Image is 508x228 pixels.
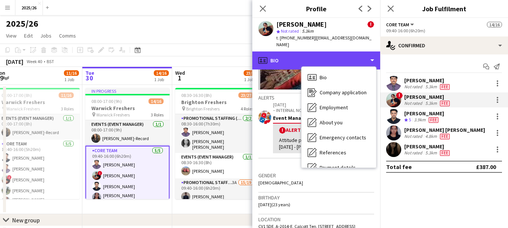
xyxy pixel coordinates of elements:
app-job-card: 08:30-16:30 (8h)23/27Brighton Freshers Brighton Freshers4 RolesPromotional Staffing (Team Leader)... [175,88,259,199]
span: Fee [440,150,450,156]
span: References [320,149,346,156]
a: Jobs [37,31,55,41]
div: In progress [85,88,170,94]
div: Crew has different fees then in role [438,84,451,90]
span: 3 Roles [151,112,164,118]
span: [DEMOGRAPHIC_DATA] [258,180,303,186]
div: 4.8km [424,133,438,139]
p: [DATE] [273,102,374,107]
span: Edit [24,32,33,39]
span: Not rated [281,28,299,34]
span: 23/27 [238,92,253,98]
app-card-role: Core Team5/509:40-16:00 (6h20m)[PERSON_NAME]![PERSON_NAME][PERSON_NAME][PERSON_NAME] [PERSON_NAME] [85,146,170,219]
div: [PERSON_NAME] [404,143,451,150]
span: 09:00-17:00 (8h) [2,92,32,98]
div: Not rated [404,100,424,106]
div: About you [302,115,376,130]
div: Event Managers [273,115,374,121]
h3: Birthday [258,194,374,201]
h1: 2025/26 [6,18,38,29]
span: Warwick Freshers [6,106,40,112]
div: BST [47,59,54,64]
div: Not rated [404,150,424,156]
span: Core Team [386,22,409,27]
app-card-role: Events (Event Manager)1/108:30-16:30 (8h)[PERSON_NAME] [175,153,259,178]
span: Comms [59,32,76,39]
div: [PERSON_NAME] [276,21,327,28]
div: 1 Job [64,77,79,82]
div: 1 Job [244,77,258,82]
app-card-role: Promotional Staffing (Team Leader)2/208:30-16:00 (7h30m)[PERSON_NAME][PERSON_NAME] [PERSON_NAME] [175,114,259,153]
span: 11/16 [59,92,74,98]
div: 09:40-16:00 (6h20m) [386,28,502,33]
span: Jobs [40,32,52,39]
a: Edit [21,31,36,41]
div: Emergency contacts [302,130,376,145]
span: 30 [84,74,94,82]
button: Core Team [386,22,415,27]
p: – INTERNAL NOTE [273,107,374,113]
span: Tue [85,69,94,76]
h3: Profile [252,4,380,14]
div: Not rated [404,84,424,90]
span: 5 [409,117,411,122]
div: [PERSON_NAME] [PERSON_NAME] [404,127,485,133]
h3: Gender [258,172,374,179]
span: ! [396,92,403,99]
div: [PERSON_NAME] [404,94,451,100]
span: 08:30-16:30 (8h) [181,92,212,98]
span: Fee [440,84,450,90]
div: Confirmed [380,36,508,54]
div: 1 Job [154,77,168,82]
span: 08:00-17:00 (9h) [91,98,122,104]
div: Alerts [258,93,374,101]
span: Wed [175,69,185,76]
div: References [302,145,376,160]
div: Crew has different fees then in role [427,117,440,123]
span: Emergency contacts [320,134,366,141]
div: [PERSON_NAME] [404,110,444,117]
div: Crew has different fees then in role [438,150,451,156]
div: [DATE] [6,58,23,65]
h3: Location [258,216,374,223]
div: Employment [302,100,376,115]
span: 14/16 [154,70,169,76]
div: 3.9km [412,117,427,123]
div: [PERSON_NAME] [404,77,451,84]
div: Total fee [386,163,412,171]
span: 14/16 [149,98,164,104]
div: 5.3km [424,84,438,90]
span: 14/16 [487,22,502,27]
span: Payment details [320,164,356,171]
span: Week 40 [25,59,44,64]
h3: Brighton Freshers [175,99,259,106]
span: 5.3km [300,28,315,34]
app-job-card: In progress08:00-17:00 (9h)14/16Warwick Freshers Warwick Freshers3 RolesEvents (Event Manager)1/1... [85,88,170,199]
div: Alert [279,127,368,134]
span: ! [98,171,102,175]
h3: Job Fulfilment [380,4,508,14]
a: View [3,31,20,41]
div: Bio [302,70,376,85]
span: View [6,32,17,39]
span: 11/16 [64,70,79,76]
span: 23/27 [244,70,259,76]
span: Employment [320,104,348,111]
div: New group [12,216,40,224]
span: Brighton Freshers [186,106,220,112]
span: Fee [440,134,450,139]
app-card-role: Events (Event Manager)1/108:00-17:00 (9h)[PERSON_NAME]-Record [85,120,170,146]
span: Fee [440,101,450,106]
div: Not rated [404,133,424,139]
div: 5.3km [424,100,438,106]
span: ! [367,21,374,28]
span: ! [7,175,12,180]
span: Company application [320,89,367,96]
span: Warwick Freshers [96,112,130,118]
span: Bio [320,74,327,81]
div: Crew has different fees then in role [438,100,451,106]
a: Comms [56,31,79,41]
span: About you [320,119,343,126]
span: | [EMAIL_ADDRESS][DOMAIN_NAME] [276,35,372,47]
